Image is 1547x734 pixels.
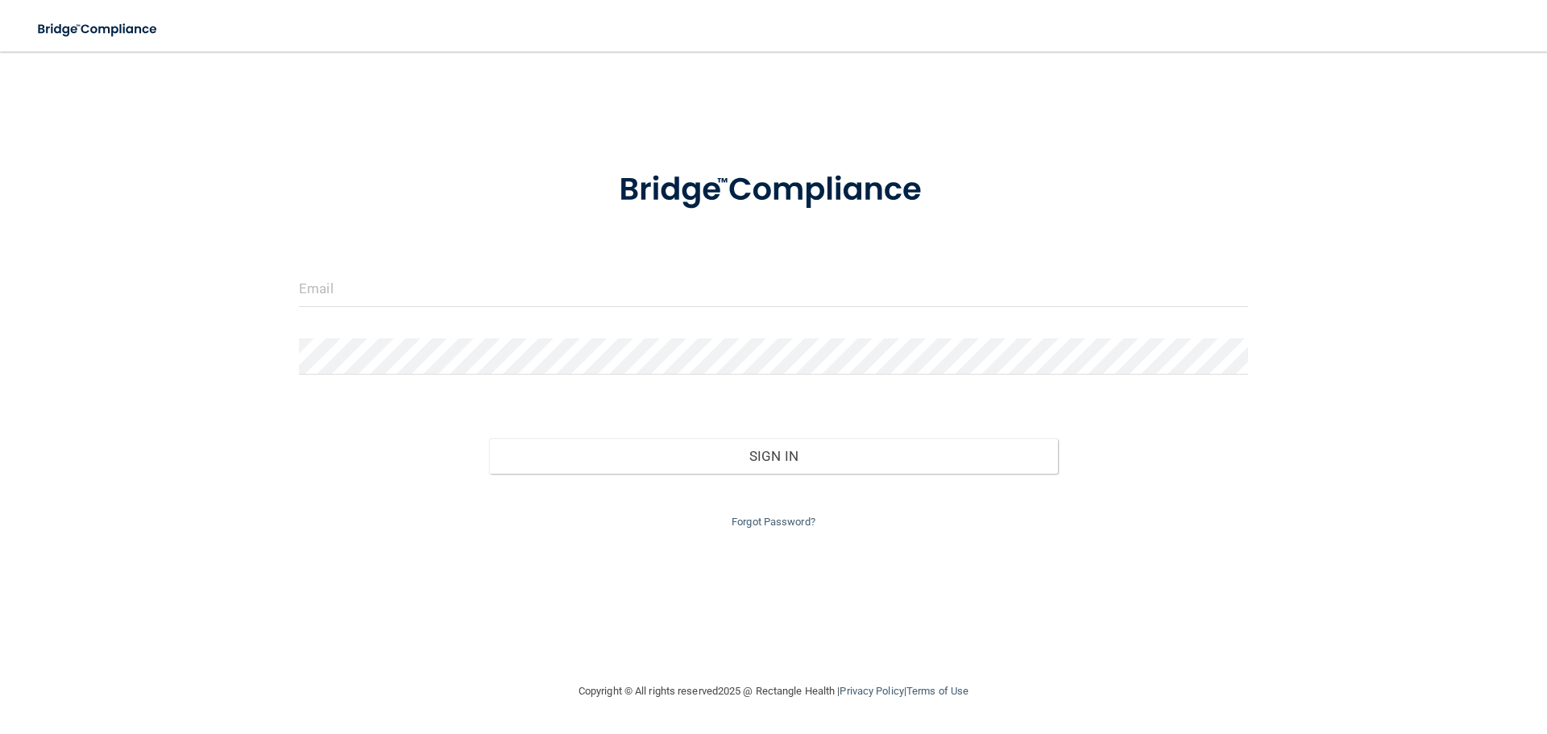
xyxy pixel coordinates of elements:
[732,516,815,528] a: Forgot Password?
[906,685,968,697] a: Terms of Use
[479,666,1068,717] div: Copyright © All rights reserved 2025 @ Rectangle Health | |
[299,271,1248,307] input: Email
[489,438,1059,474] button: Sign In
[840,685,903,697] a: Privacy Policy
[24,13,172,46] img: bridge_compliance_login_screen.278c3ca4.svg
[586,148,961,232] img: bridge_compliance_login_screen.278c3ca4.svg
